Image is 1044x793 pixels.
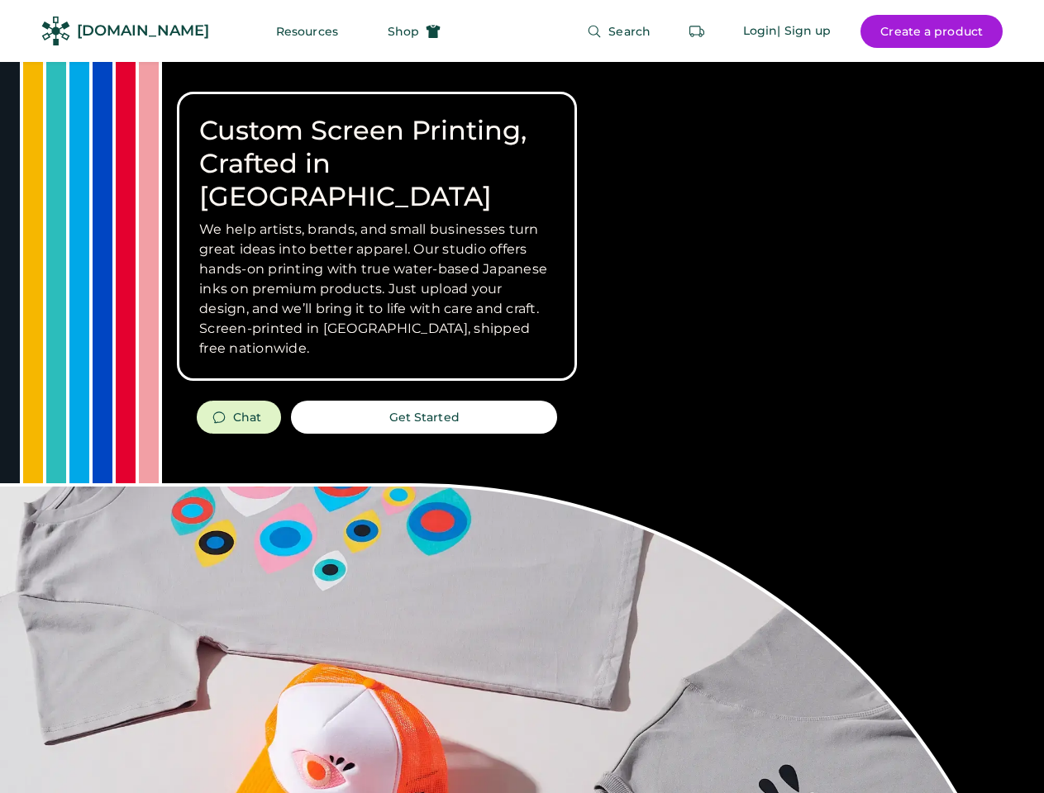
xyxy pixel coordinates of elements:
[77,21,209,41] div: [DOMAIN_NAME]
[368,15,460,48] button: Shop
[680,15,713,48] button: Retrieve an order
[567,15,670,48] button: Search
[41,17,70,45] img: Rendered Logo - Screens
[743,23,778,40] div: Login
[608,26,651,37] span: Search
[777,23,831,40] div: | Sign up
[291,401,557,434] button: Get Started
[388,26,419,37] span: Shop
[199,114,555,213] h1: Custom Screen Printing, Crafted in [GEOGRAPHIC_DATA]
[860,15,1003,48] button: Create a product
[197,401,281,434] button: Chat
[199,220,555,359] h3: We help artists, brands, and small businesses turn great ideas into better apparel. Our studio of...
[256,15,358,48] button: Resources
